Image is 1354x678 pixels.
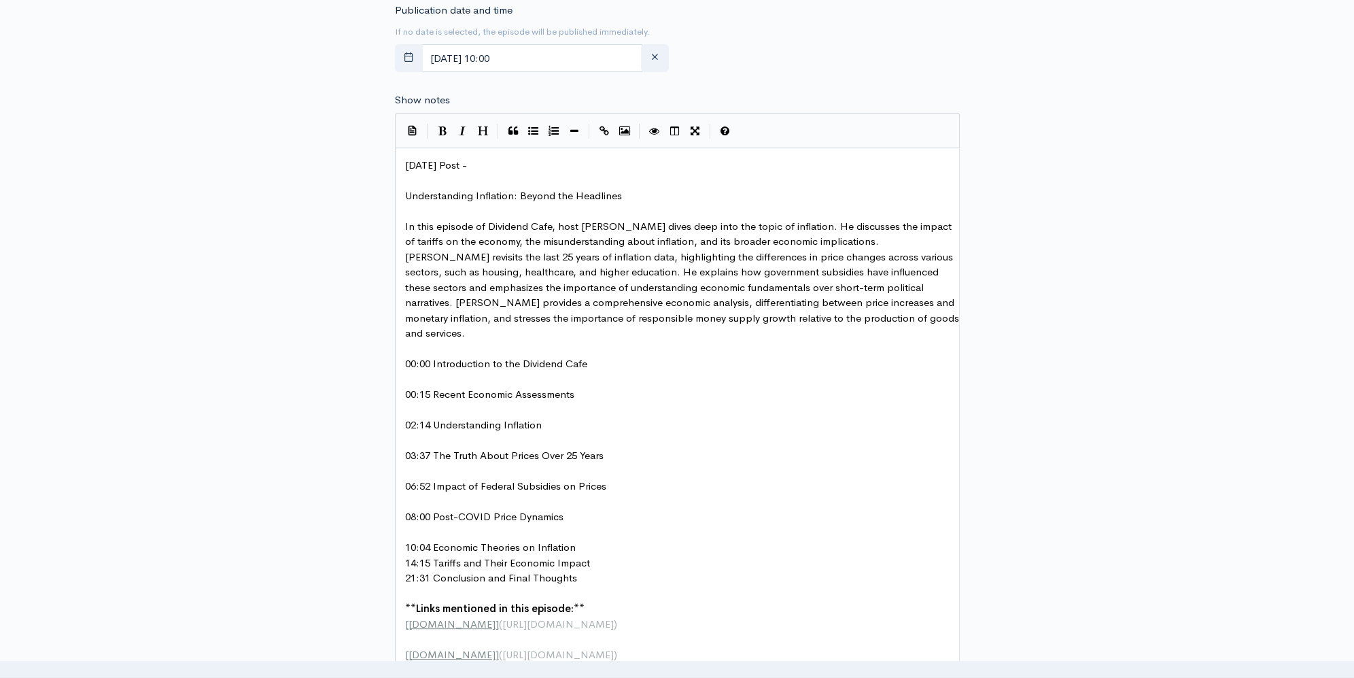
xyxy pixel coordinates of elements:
[639,124,640,139] i: |
[614,121,635,141] button: Insert Image
[503,121,523,141] button: Quote
[589,124,590,139] i: |
[710,124,711,139] i: |
[496,648,499,661] span: ]
[473,121,493,141] button: Heading
[395,92,450,108] label: Show notes
[499,617,502,630] span: (
[523,121,544,141] button: Generic List
[614,648,617,661] span: )
[405,556,590,569] span: 14:15 Tariffs and Their Economic Impact
[405,541,576,554] span: 10:04 Economic Theories on Inflation
[641,44,669,72] button: clear
[405,449,604,462] span: 03:37 The Truth About Prices Over 25 Years
[427,124,428,139] i: |
[409,617,496,630] span: [DOMAIN_NAME]
[405,479,606,492] span: 06:52 Impact of Federal Subsidies on Prices
[405,189,622,202] span: Understanding Inflation: Beyond the Headlines
[395,26,650,37] small: If no date is selected, the episode will be published immediately.
[405,418,542,431] span: 02:14 Understanding Inflation
[395,44,423,72] button: toggle
[409,648,496,661] span: [DOMAIN_NAME]
[499,648,502,661] span: (
[405,571,577,584] span: 21:31 Conclusion and Final Thoughts
[644,121,665,141] button: Toggle Preview
[405,648,409,661] span: [
[405,158,467,171] span: [DATE] Post -
[614,617,617,630] span: )
[564,121,585,141] button: Insert Horizontal Line
[395,3,513,18] label: Publication date and time
[405,220,962,340] span: In this episode of Dividend Cafe, host [PERSON_NAME] dives deep into the topic of inflation. He d...
[405,617,409,630] span: [
[405,388,574,401] span: 00:15 Recent Economic Assessments
[496,617,499,630] span: ]
[502,648,614,661] span: [URL][DOMAIN_NAME]
[405,510,563,523] span: 08:00 Post-COVID Price Dynamics
[544,121,564,141] button: Numbered List
[502,617,614,630] span: [URL][DOMAIN_NAME]
[498,124,499,139] i: |
[416,602,574,615] span: Links mentioned in this episode:
[594,121,614,141] button: Create Link
[402,120,423,140] button: Insert Show Notes Template
[665,121,685,141] button: Toggle Side by Side
[715,121,735,141] button: Markdown Guide
[405,357,587,370] span: 00:00 Introduction to the Dividend Cafe
[453,121,473,141] button: Italic
[432,121,453,141] button: Bold
[685,121,706,141] button: Toggle Fullscreen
